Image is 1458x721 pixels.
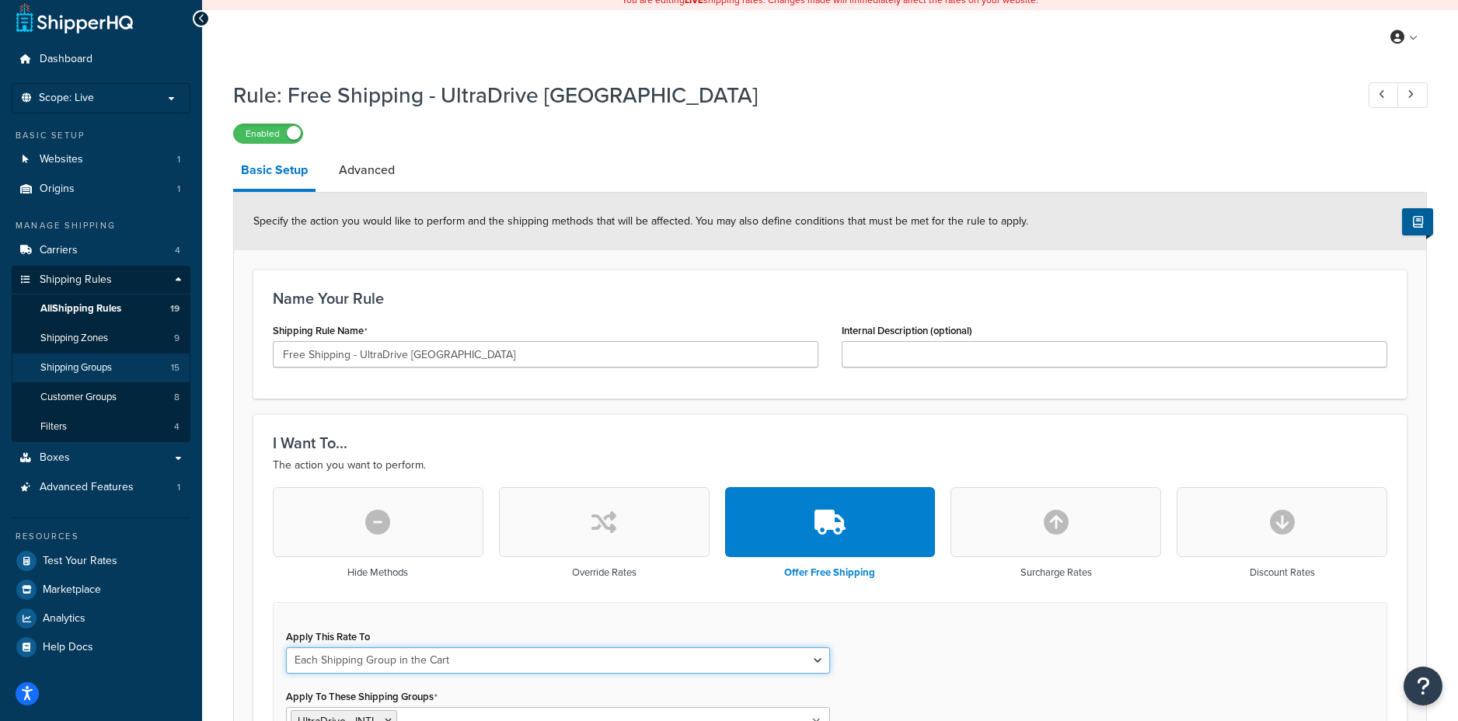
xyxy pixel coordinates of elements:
span: Carriers [40,244,78,257]
span: Filters [40,420,67,434]
span: 15 [171,361,180,374]
div: Resources [12,530,190,543]
li: Shipping Zones [12,324,190,353]
li: Websites [12,145,190,174]
a: Previous Record [1369,82,1399,108]
span: 4 [175,244,180,257]
li: Filters [12,413,190,441]
a: Origins1 [12,175,190,204]
span: 8 [174,391,180,404]
span: Help Docs [43,641,93,654]
span: Shipping Rules [40,273,112,287]
h3: Surcharge Rates [1020,567,1092,578]
span: Dashboard [40,53,92,66]
span: Origins [40,183,75,196]
li: Shipping Rules [12,266,190,443]
span: Shipping Zones [40,332,108,345]
span: 1 [177,481,180,494]
a: Websites1 [12,145,190,174]
a: Dashboard [12,45,190,74]
div: Manage Shipping [12,219,190,232]
span: Boxes [40,451,70,465]
h3: Hide Methods [347,567,408,578]
span: Test Your Rates [43,555,117,568]
li: Shipping Groups [12,354,190,382]
a: Carriers4 [12,236,190,265]
span: 19 [170,302,180,315]
a: Marketplace [12,576,190,604]
a: Advanced Features1 [12,473,190,502]
a: Shipping Zones9 [12,324,190,353]
h3: Override Rates [572,567,637,578]
li: Advanced Features [12,473,190,502]
a: AllShipping Rules19 [12,294,190,323]
span: Customer Groups [40,391,117,404]
span: 4 [174,420,180,434]
a: Test Your Rates [12,547,190,575]
span: Analytics [43,612,85,625]
span: 9 [174,332,180,345]
a: Basic Setup [233,152,316,192]
a: Advanced [331,152,403,189]
h3: Discount Rates [1250,567,1315,578]
li: Carriers [12,236,190,265]
span: Advanced Features [40,481,134,494]
span: Shipping Groups [40,361,112,374]
h3: I Want To... [273,434,1387,451]
a: Shipping Groups15 [12,354,190,382]
span: 1 [177,153,180,166]
h3: Offer Free Shipping [784,567,875,578]
span: Scope: Live [39,92,94,105]
button: Show Help Docs [1402,208,1433,235]
label: Enabled [234,124,302,143]
h3: Name Your Rule [273,290,1387,307]
label: Apply This Rate To [286,631,370,643]
span: All Shipping Rules [40,302,121,315]
li: Customer Groups [12,383,190,412]
a: Analytics [12,604,190,632]
p: The action you want to perform. [273,456,1387,475]
span: Specify the action you would like to perform and the shipping methods that will be affected. You ... [253,213,1028,229]
a: Filters4 [12,413,190,441]
a: Boxes [12,444,190,472]
span: 1 [177,183,180,196]
label: Internal Description (optional) [842,325,972,336]
a: Customer Groups8 [12,383,190,412]
h1: Rule: Free Shipping - UltraDrive [GEOGRAPHIC_DATA] [233,80,1340,110]
span: Websites [40,153,83,166]
a: Help Docs [12,633,190,661]
label: Shipping Rule Name [273,325,368,337]
span: Marketplace [43,583,101,597]
label: Apply To These Shipping Groups [286,691,438,703]
div: Basic Setup [12,129,190,142]
a: Shipping Rules [12,266,190,294]
a: Next Record [1397,82,1428,108]
li: Origins [12,175,190,204]
button: Open Resource Center [1404,667,1442,705]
